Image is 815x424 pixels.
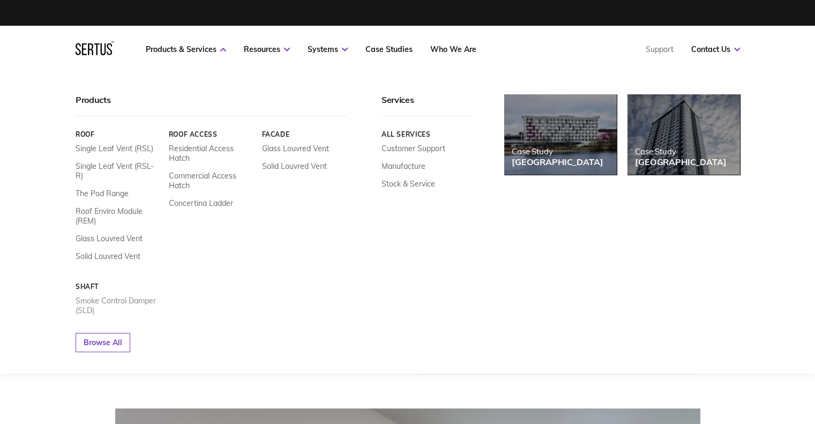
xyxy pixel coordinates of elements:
[168,130,253,138] a: Roof Access
[76,234,143,243] a: Glass Louvred Vent
[76,296,161,315] a: Smoke Control Damper (SLD)
[76,206,161,226] a: Roof Enviro Module (REM)
[76,94,347,116] div: Products
[76,282,161,291] a: Shaft
[244,44,290,54] a: Resources
[261,130,347,138] a: Facade
[168,171,253,190] a: Commercial Access Hatch
[512,157,603,167] div: [GEOGRAPHIC_DATA]
[365,44,413,54] a: Case Studies
[430,44,476,54] a: Who We Are
[146,44,226,54] a: Products & Services
[382,94,472,116] div: Services
[504,94,617,175] a: Case Study[GEOGRAPHIC_DATA]
[635,157,726,167] div: [GEOGRAPHIC_DATA]
[382,130,472,138] a: All services
[382,179,435,189] a: Stock & Service
[76,333,130,352] a: Browse All
[168,144,253,163] a: Residential Access Hatch
[261,144,328,153] a: Glass Louvred Vent
[261,161,326,171] a: Solid Louvred Vent
[691,44,740,54] a: Contact Us
[382,161,425,171] a: Manufacture
[76,251,140,261] a: Solid Louvred Vent
[76,144,153,153] a: Single Leaf Vent (RSL)
[512,146,603,157] div: Case Study
[646,44,674,54] a: Support
[635,146,726,157] div: Case Study
[76,130,161,138] a: Roof
[308,44,348,54] a: Systems
[382,144,445,153] a: Customer Support
[76,189,129,198] a: The Pod Range
[627,94,740,175] a: Case Study[GEOGRAPHIC_DATA]
[168,198,233,208] a: Concertina Ladder
[76,161,161,181] a: Single Leaf Vent (RSL-R)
